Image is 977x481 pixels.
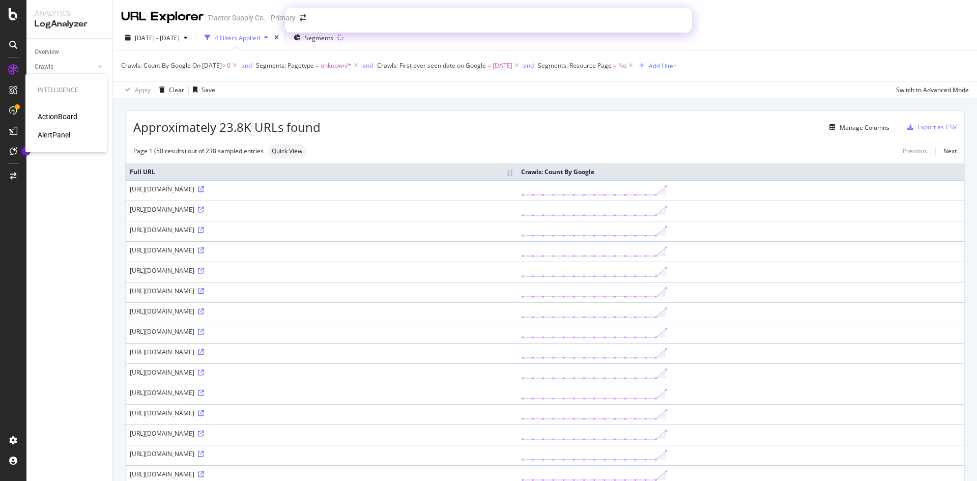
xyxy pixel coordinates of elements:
div: [URL][DOMAIN_NAME] [130,266,513,275]
span: On [DATE] [192,61,222,70]
iframe: Intercom live chat banner [285,8,692,33]
div: [URL][DOMAIN_NAME] [130,287,513,295]
div: [URL][DOMAIN_NAME] [130,307,513,316]
div: [URL][DOMAIN_NAME] [130,246,513,254]
div: 4 Filters Applied [215,34,260,42]
button: Segments [290,30,337,46]
button: Manage Columns [825,121,889,133]
span: > [222,61,225,70]
span: Segments: Resource Page [538,61,612,70]
div: [URL][DOMAIN_NAME] [130,388,513,397]
button: Apply [121,81,151,98]
div: Save [202,86,215,94]
span: Approximately 23.8K URLs found [133,119,321,136]
div: Add Filter [649,62,676,70]
div: Overview [35,47,59,58]
div: Export as CSV [917,123,957,131]
div: Clear [169,86,184,94]
span: 0 [227,59,231,73]
span: Segments [305,34,333,42]
span: Crawls: Count By Google [121,61,191,70]
div: Tooltip anchor [21,147,31,156]
button: and [523,61,534,70]
iframe: Intercom live chat [942,446,967,471]
div: Manage Columns [840,123,889,132]
span: = [487,61,491,70]
span: unknown/* [321,59,352,73]
a: Next [935,144,957,158]
div: Page 1 (50 results) out of 238 sampled entries [133,147,264,155]
button: Clear [155,81,184,98]
div: LogAnalyzer [35,18,104,30]
div: [URL][DOMAIN_NAME] [130,185,513,193]
span: [DATE] [493,59,512,73]
div: neutral label [268,144,306,158]
div: URL Explorer [121,8,204,25]
div: [URL][DOMAIN_NAME] [130,327,513,336]
a: Crawls [35,62,95,72]
button: [DATE] - [DATE] [121,30,192,46]
span: Segments: Pagetype [256,61,314,70]
a: AlertPanel [38,130,70,140]
div: [URL][DOMAIN_NAME] [130,470,513,478]
div: Intelligence [38,86,95,95]
div: [URL][DOMAIN_NAME] [130,449,513,458]
div: Analytics [35,8,104,18]
span: [DATE] - [DATE] [135,34,180,42]
div: [URL][DOMAIN_NAME] [130,348,513,356]
span: Quick View [272,148,302,154]
span: = [613,61,617,70]
span: No [618,59,626,73]
div: [URL][DOMAIN_NAME] [130,205,513,214]
th: Full URL: activate to sort column ascending [126,163,517,180]
div: Tractor Supply Co. - Primary [208,13,296,23]
span: = [315,61,319,70]
div: [URL][DOMAIN_NAME] [130,225,513,234]
th: Crawls: Count By Google [517,163,964,180]
button: and [362,61,373,70]
button: Add Filter [635,60,676,72]
div: [URL][DOMAIN_NAME] [130,429,513,438]
div: [URL][DOMAIN_NAME] [130,368,513,377]
div: Switch to Advanced Mode [896,86,969,94]
button: Export as CSV [903,119,957,135]
button: and [241,61,252,70]
div: Crawls [35,62,53,72]
div: Apply [135,86,151,94]
div: times [272,33,281,43]
a: Overview [35,47,105,58]
button: Switch to Advanced Mode [892,81,969,98]
button: Save [189,81,215,98]
div: [URL][DOMAIN_NAME] [130,409,513,417]
a: ActionBoard [38,111,77,122]
span: Crawls: First ever seen date on Google [377,61,486,70]
button: 4 Filters Applied [200,30,272,46]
